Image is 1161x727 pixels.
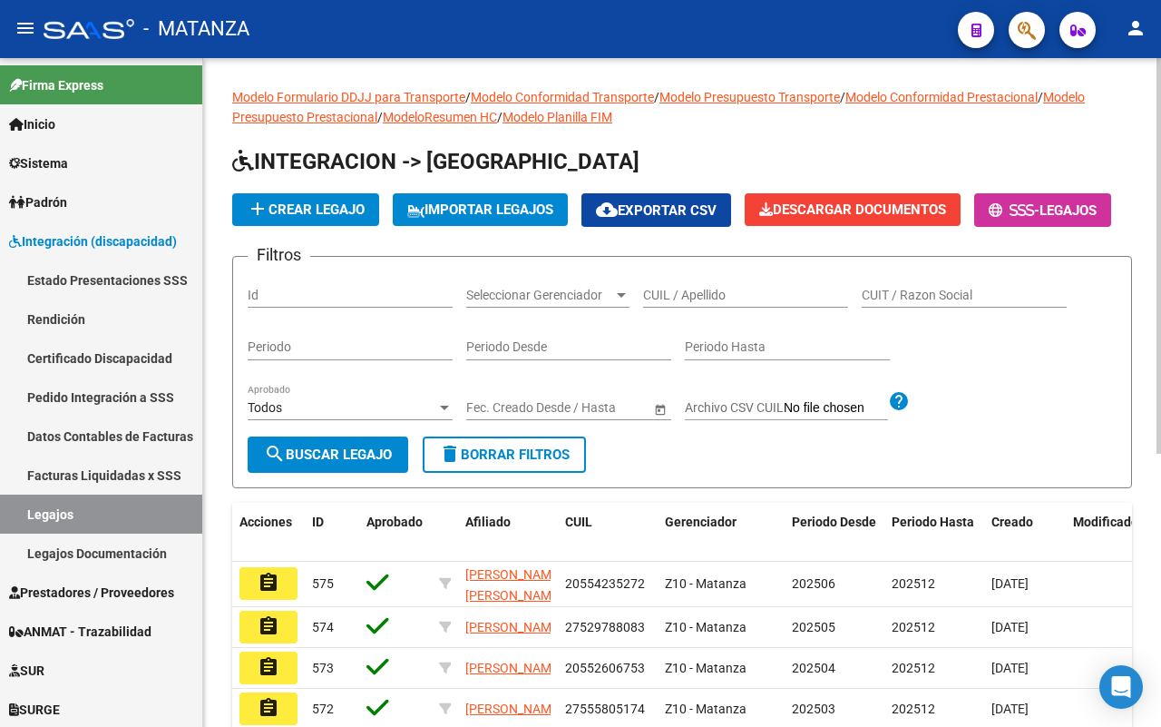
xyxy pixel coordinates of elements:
span: Todos [248,400,282,415]
span: Buscar Legajo [264,447,392,463]
span: Aprobado [366,515,423,529]
mat-icon: assignment [258,572,279,594]
span: [DATE] [991,661,1029,675]
datatable-header-cell: Gerenciador [658,503,785,563]
input: Fecha fin [548,400,637,416]
span: ANMAT - Trazabilidad [9,622,151,642]
span: Integración (discapacidad) [9,231,177,251]
input: Archivo CSV CUIL [784,400,888,417]
span: 573 [312,661,334,675]
datatable-header-cell: Modificado [1066,503,1147,563]
span: SURGE [9,700,60,720]
button: IMPORTAR LEGAJOS [393,193,568,226]
span: IMPORTAR LEGAJOS [407,201,553,218]
span: 572 [312,702,334,716]
datatable-header-cell: Afiliado [458,503,558,563]
h3: Filtros [248,242,310,268]
span: [PERSON_NAME] [465,620,562,634]
a: Modelo Conformidad Transporte [471,90,654,104]
span: 202512 [892,620,935,634]
span: Periodo Hasta [892,515,974,529]
span: Crear Legajo [247,201,365,218]
mat-icon: person [1125,17,1146,39]
span: INTEGRACION -> [GEOGRAPHIC_DATA] [232,149,639,174]
mat-icon: cloud_download [596,199,618,221]
span: 202512 [892,702,935,716]
datatable-header-cell: Periodo Desde [785,503,884,563]
span: Modificado [1073,515,1138,529]
span: [PERSON_NAME] [465,661,562,675]
a: Modelo Formulario DDJJ para Transporte [232,90,465,104]
datatable-header-cell: Periodo Hasta [884,503,984,563]
span: [PERSON_NAME] [465,702,562,716]
button: -Legajos [974,193,1111,227]
input: Fecha inicio [466,400,532,416]
datatable-header-cell: ID [305,503,359,563]
button: Borrar Filtros [423,437,586,473]
span: 202512 [892,576,935,591]
span: Firma Express [9,75,103,95]
span: [DATE] [991,620,1029,634]
span: Exportar CSV [596,202,717,219]
span: SUR [9,661,44,681]
a: Modelo Presupuesto Transporte [659,90,840,104]
span: 574 [312,620,334,634]
mat-icon: search [264,443,286,465]
span: Z10 - Matanza [665,576,746,591]
span: Periodo Desde [792,515,876,529]
span: 27555805174 [565,702,645,716]
button: Open calendar [650,399,669,418]
datatable-header-cell: Acciones [232,503,305,563]
button: Crear Legajo [232,193,379,226]
mat-icon: add [247,198,268,220]
datatable-header-cell: Aprobado [359,503,432,563]
button: Descargar Documentos [745,193,961,226]
span: Descargar Documentos [759,201,946,218]
span: 575 [312,576,334,591]
span: Sistema [9,153,68,173]
span: Archivo CSV CUIL [685,400,784,415]
span: 202503 [792,702,835,716]
span: 202505 [792,620,835,634]
mat-icon: menu [15,17,36,39]
mat-icon: delete [439,443,461,465]
span: Padrón [9,192,67,212]
div: Open Intercom Messenger [1099,665,1143,709]
a: Modelo Planilla FIM [502,110,612,124]
span: Creado [991,515,1033,529]
span: 202504 [792,661,835,675]
span: [PERSON_NAME] [PERSON_NAME] [465,567,562,603]
span: CUIL [565,515,592,529]
span: Z10 - Matanza [665,661,746,675]
span: ID [312,515,324,529]
span: 20552606753 [565,661,645,675]
span: Seleccionar Gerenciador [466,288,613,303]
span: Acciones [239,515,292,529]
mat-icon: help [888,390,910,412]
span: [DATE] [991,702,1029,716]
datatable-header-cell: CUIL [558,503,658,563]
span: Borrar Filtros [439,447,570,463]
span: Z10 - Matanza [665,620,746,634]
span: Gerenciador [665,515,737,529]
span: Legajos [1039,202,1097,219]
a: ModeloResumen HC [383,110,497,124]
span: Prestadores / Proveedores [9,583,174,603]
span: 202512 [892,661,935,675]
span: Z10 - Matanza [665,702,746,716]
mat-icon: assignment [258,615,279,637]
span: Afiliado [465,515,511,529]
span: [DATE] [991,576,1029,591]
span: 202506 [792,576,835,591]
button: Buscar Legajo [248,437,408,473]
a: Modelo Conformidad Prestacional [845,90,1038,104]
span: 20554235272 [565,576,645,591]
span: 27529788083 [565,620,645,634]
mat-icon: assignment [258,656,279,678]
button: Exportar CSV [581,193,731,227]
span: - [989,202,1039,219]
span: - MATANZA [143,9,249,49]
datatable-header-cell: Creado [984,503,1066,563]
mat-icon: assignment [258,697,279,719]
span: Inicio [9,114,55,134]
